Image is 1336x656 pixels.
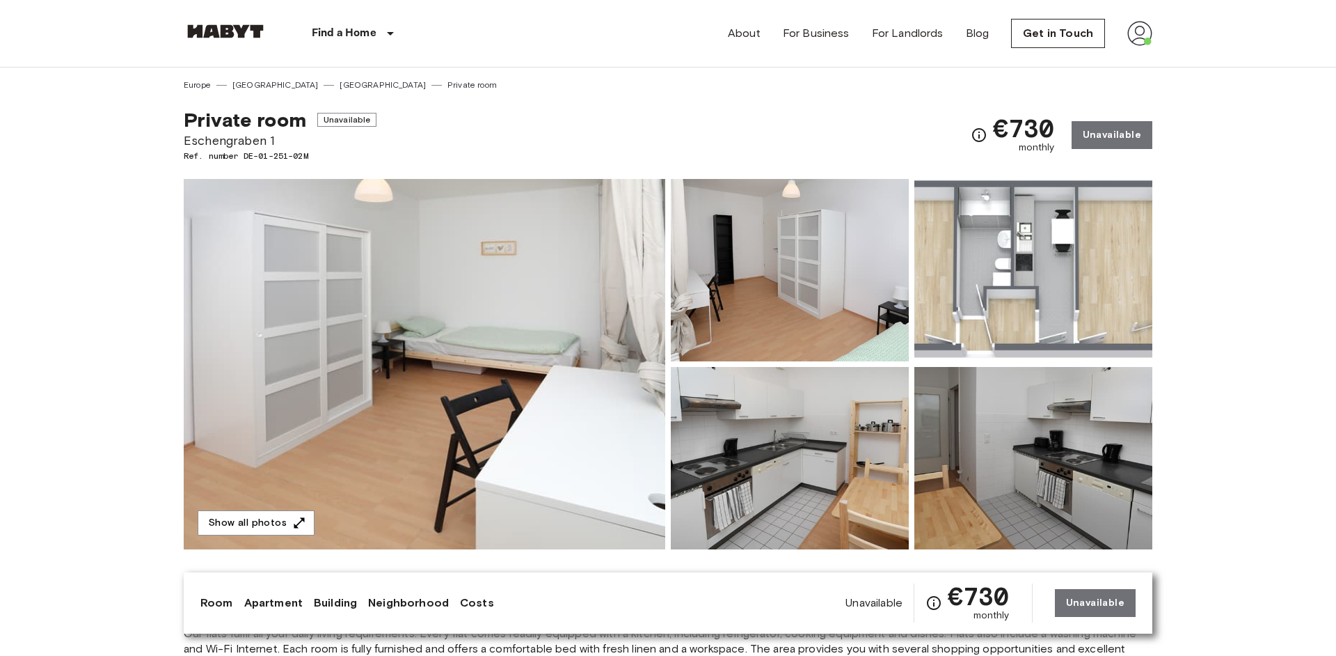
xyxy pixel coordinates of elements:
[244,595,303,611] a: Apartment
[971,127,987,143] svg: Check cost overview for full price breakdown. Please note that discounts apply to new joiners onl...
[460,595,494,611] a: Costs
[184,24,267,38] img: Habyt
[671,367,909,549] img: Picture of unit DE-01-251-02M
[783,25,850,42] a: For Business
[184,108,306,132] span: Private room
[232,79,319,91] a: [GEOGRAPHIC_DATA]
[184,179,665,549] img: Marketing picture of unit DE-01-251-02M
[184,132,376,150] span: Eschengraben 1
[925,595,942,611] svg: Check cost overview for full price breakdown. Please note that discounts apply to new joiners onl...
[368,595,449,611] a: Neighborhood
[1127,21,1152,46] img: avatar
[317,113,377,127] span: Unavailable
[948,584,1010,609] span: €730
[993,116,1055,141] span: €730
[314,595,357,611] a: Building
[200,595,233,611] a: Room
[340,79,426,91] a: [GEOGRAPHIC_DATA]
[1011,19,1105,48] a: Get in Touch
[872,25,944,42] a: For Landlords
[312,25,376,42] p: Find a Home
[845,595,902,611] span: Unavailable
[914,179,1152,361] img: Picture of unit DE-01-251-02M
[447,79,497,91] a: Private room
[198,510,315,536] button: Show all photos
[914,367,1152,549] img: Picture of unit DE-01-251-02M
[671,179,909,361] img: Picture of unit DE-01-251-02M
[966,25,989,42] a: Blog
[728,25,761,42] a: About
[973,609,1010,623] span: monthly
[1019,141,1055,155] span: monthly
[184,150,376,162] span: Ref. number DE-01-251-02M
[184,79,211,91] a: Europe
